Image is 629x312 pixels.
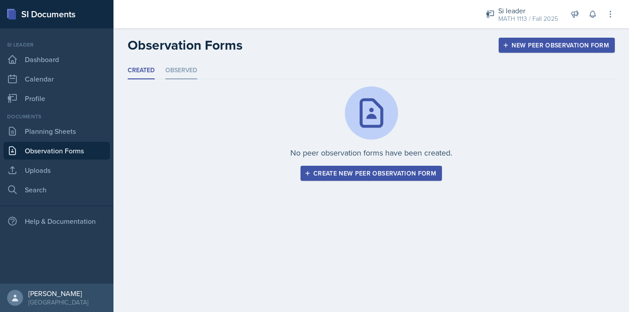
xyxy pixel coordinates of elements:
[28,298,88,307] div: [GEOGRAPHIC_DATA]
[4,181,110,199] a: Search
[4,212,110,230] div: Help & Documentation
[4,70,110,88] a: Calendar
[128,37,242,53] h2: Observation Forms
[128,62,155,79] li: Created
[4,51,110,68] a: Dashboard
[301,166,442,181] button: Create new peer observation form
[28,289,88,298] div: [PERSON_NAME]
[499,38,615,53] button: New Peer Observation Form
[306,170,436,177] div: Create new peer observation form
[4,161,110,179] a: Uploads
[498,14,558,23] div: MATH 1113 / Fall 2025
[4,142,110,160] a: Observation Forms
[290,147,452,159] p: No peer observation forms have been created.
[504,42,609,49] div: New Peer Observation Form
[498,5,558,16] div: Si leader
[165,62,197,79] li: Observed
[4,122,110,140] a: Planning Sheets
[4,90,110,107] a: Profile
[4,113,110,121] div: Documents
[4,41,110,49] div: Si leader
